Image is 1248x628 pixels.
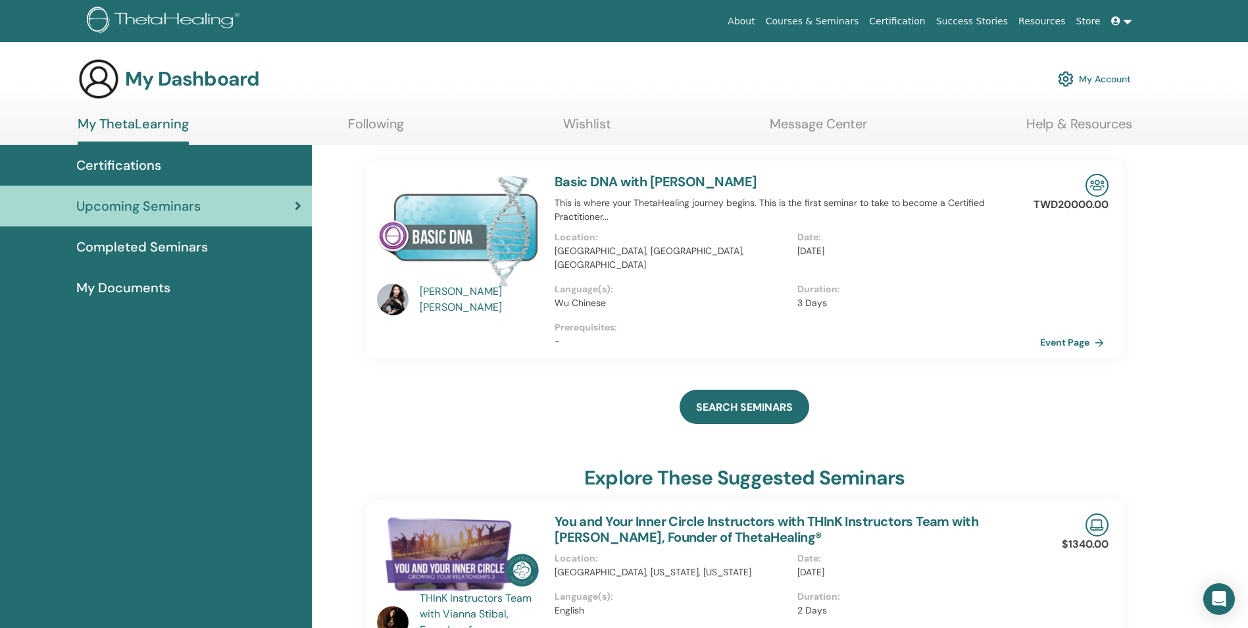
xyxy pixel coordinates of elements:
img: Live Online Seminar [1086,513,1109,536]
h3: My Dashboard [125,67,259,91]
a: Certification [864,9,930,34]
p: Duration : [797,282,1032,296]
p: Prerequisites : [555,321,1040,334]
p: Language(s) : [555,590,789,604]
p: Language(s) : [555,282,789,296]
p: Location : [555,230,789,244]
p: English [555,604,789,617]
p: Date : [797,552,1032,565]
img: default.jpg [377,284,409,315]
div: Open Intercom Messenger [1203,583,1235,615]
span: Certifications [76,155,161,175]
p: - [555,334,1040,348]
a: Message Center [770,116,867,142]
a: About [722,9,760,34]
span: My Documents [76,278,170,298]
img: In-Person Seminar [1086,174,1109,197]
p: Duration : [797,590,1032,604]
a: My Account [1058,65,1131,93]
p: 3 Days [797,296,1032,310]
p: 2 Days [797,604,1032,617]
h3: explore these suggested seminars [584,466,905,490]
img: Basic DNA [377,174,539,288]
p: [GEOGRAPHIC_DATA], [GEOGRAPHIC_DATA], [GEOGRAPHIC_DATA] [555,244,789,272]
p: Date : [797,230,1032,244]
p: Wu Chinese [555,296,789,310]
a: Resources [1013,9,1071,34]
a: Event Page [1040,332,1109,352]
p: [DATE] [797,244,1032,258]
a: Help & Resources [1026,116,1132,142]
a: [PERSON_NAME] [PERSON_NAME] [420,284,541,315]
a: Courses & Seminars [761,9,864,34]
a: Wishlist [563,116,611,142]
span: SEARCH SEMINARS [696,400,793,414]
a: SEARCH SEMINARS [680,390,809,424]
a: My ThetaLearning [78,116,189,145]
p: This is where your ThetaHealing journey begins. This is the first seminar to take to become a Cer... [555,196,1040,224]
img: generic-user-icon.jpg [78,58,120,100]
a: Following [348,116,404,142]
a: Store [1071,9,1106,34]
p: [DATE] [797,565,1032,579]
img: You and Your Inner Circle Instructors [377,513,539,594]
p: $1340.00 [1062,536,1109,552]
a: Basic DNA with [PERSON_NAME] [555,173,757,190]
span: Upcoming Seminars [76,196,201,216]
a: You and Your Inner Circle Instructors with THInK Instructors Team with [PERSON_NAME], Founder of ... [555,513,979,546]
span: Completed Seminars [76,237,208,257]
p: Location : [555,552,789,565]
img: cog.svg [1058,68,1074,90]
img: logo.png [87,7,244,36]
a: Success Stories [931,9,1013,34]
p: [GEOGRAPHIC_DATA], [US_STATE], [US_STATE] [555,565,789,579]
p: TWD20000.00 [1034,197,1109,213]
